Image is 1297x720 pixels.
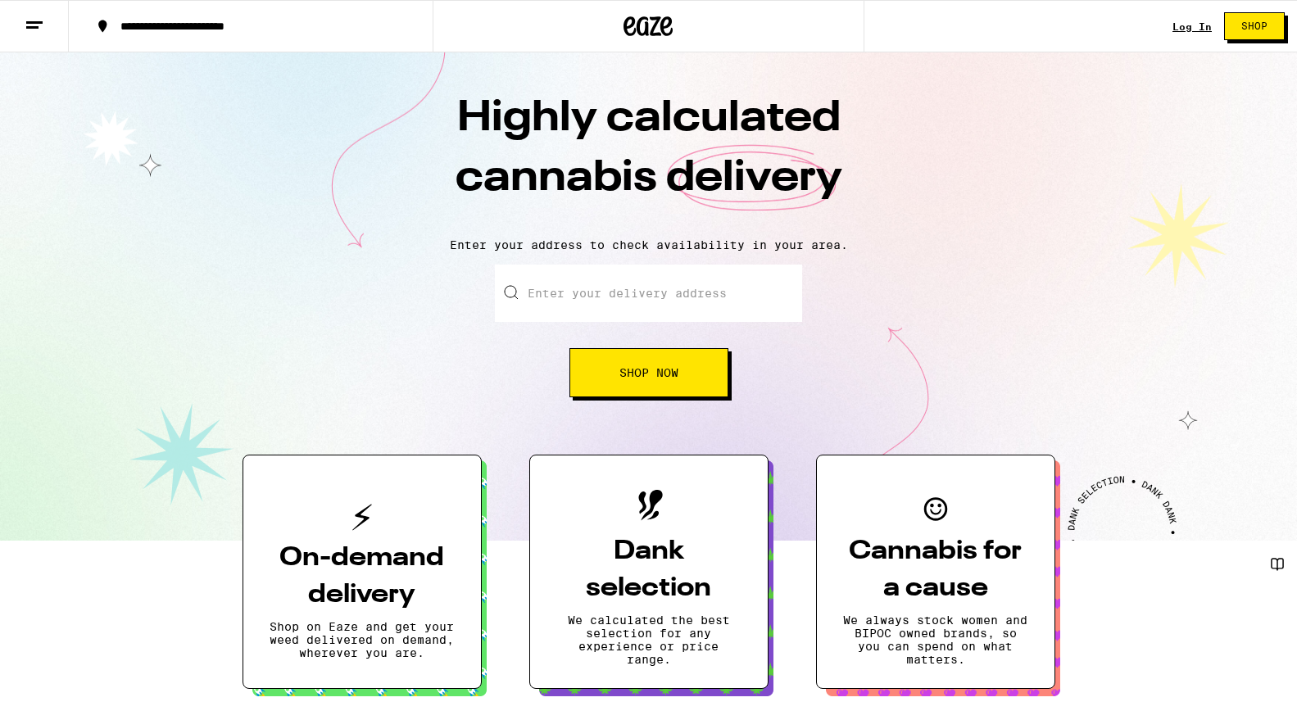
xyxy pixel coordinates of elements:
[816,455,1055,689] button: Cannabis for a causeWe always stock women and BIPOC owned brands, so you can spend on what matters.
[243,455,482,689] button: On-demand deliveryShop on Eaze and get your weed delivered on demand, wherever you are.
[569,348,728,397] button: Shop Now
[362,89,936,225] h1: Highly calculated cannabis delivery
[1172,21,1212,32] a: Log In
[1212,12,1297,40] a: Shop
[1241,21,1268,31] span: Shop
[495,265,802,322] input: Enter your delivery address
[843,614,1028,666] p: We always stock women and BIPOC owned brands, so you can spend on what matters.
[270,540,455,614] h3: On-demand delivery
[556,614,741,666] p: We calculated the best selection for any experience or price range.
[529,455,769,689] button: Dank selectionWe calculated the best selection for any experience or price range.
[270,620,455,659] p: Shop on Eaze and get your weed delivered on demand, wherever you are.
[619,367,678,378] span: Shop Now
[556,533,741,607] h3: Dank selection
[16,238,1281,251] p: Enter your address to check availability in your area.
[843,533,1028,607] h3: Cannabis for a cause
[1224,12,1285,40] button: Shop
